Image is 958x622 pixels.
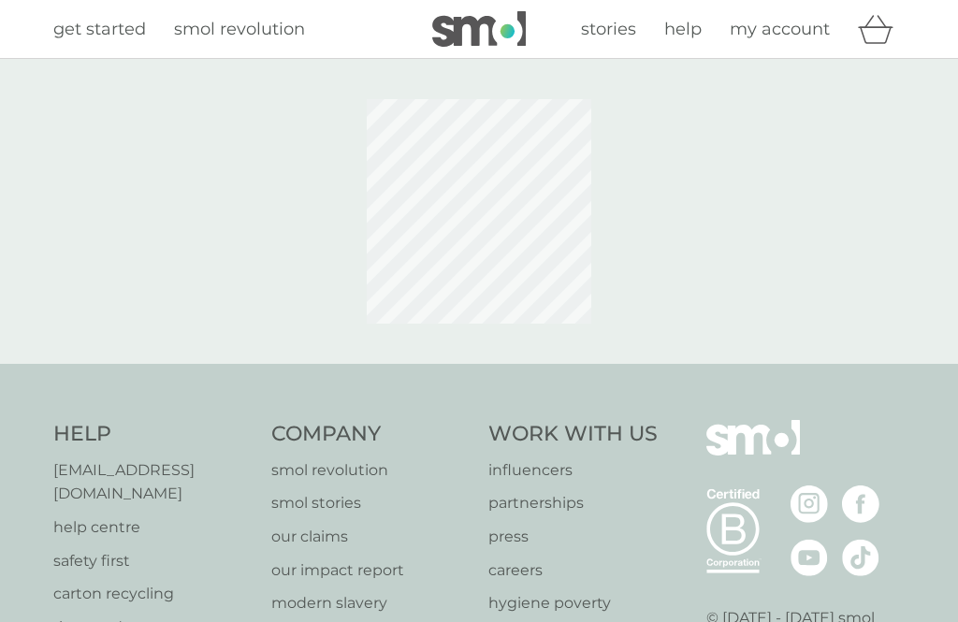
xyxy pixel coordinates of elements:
[488,558,658,583] a: careers
[271,558,471,583] a: our impact report
[581,19,636,39] span: stories
[488,458,658,483] a: influencers
[842,485,879,523] img: visit the smol Facebook page
[664,19,702,39] span: help
[488,591,658,615] a: hygiene poverty
[271,525,471,549] a: our claims
[53,582,253,606] a: carton recycling
[730,16,830,43] a: my account
[730,19,830,39] span: my account
[53,515,253,540] a: help centre
[858,10,905,48] div: basket
[842,539,879,576] img: visit the smol Tiktok page
[53,19,146,39] span: get started
[174,19,305,39] span: smol revolution
[53,16,146,43] a: get started
[581,16,636,43] a: stories
[706,420,800,484] img: smol
[432,11,526,47] img: smol
[53,458,253,506] a: [EMAIL_ADDRESS][DOMAIN_NAME]
[174,16,305,43] a: smol revolution
[488,420,658,449] h4: Work With Us
[664,16,702,43] a: help
[791,485,828,523] img: visit the smol Instagram page
[271,491,471,515] a: smol stories
[271,458,471,483] a: smol revolution
[488,491,658,515] a: partnerships
[791,539,828,576] img: visit the smol Youtube page
[53,420,253,449] h4: Help
[488,525,658,549] a: press
[53,549,253,573] a: safety first
[271,420,471,449] h4: Company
